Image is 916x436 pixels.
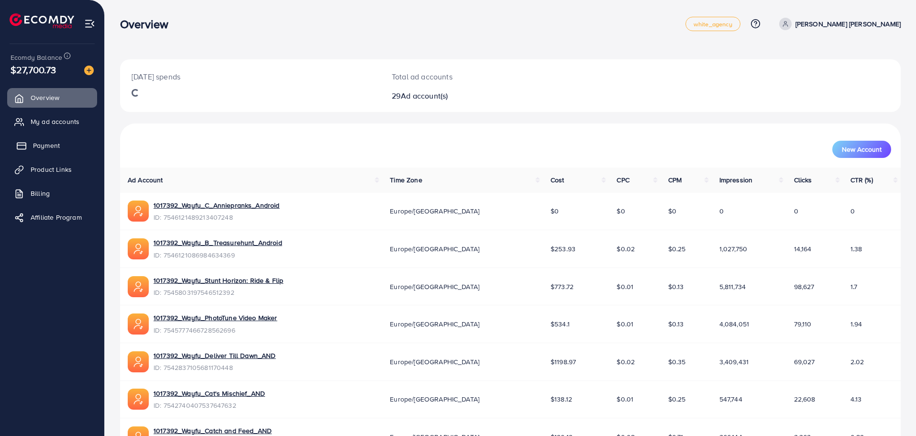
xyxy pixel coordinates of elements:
span: Europe/[GEOGRAPHIC_DATA] [390,319,479,329]
a: 1017392_Wayfu_Stunt Horizon: Ride & Flip [154,276,283,285]
span: 69,027 [794,357,815,367]
span: $534.1 [551,319,570,329]
span: 2.02 [850,357,864,367]
p: Total ad accounts [392,71,564,82]
img: ic-ads-acc.e4c84228.svg [128,351,149,372]
img: ic-ads-acc.e4c84228.svg [128,276,149,297]
span: $1198.97 [551,357,576,367]
span: 1.7 [850,282,857,291]
h2: 29 [392,91,564,101]
span: 4,084,051 [719,319,749,329]
span: Billing [31,189,50,198]
span: $27,700.73 [11,63,56,77]
p: [PERSON_NAME] [PERSON_NAME] [795,18,901,30]
span: $0.13 [668,282,684,291]
span: 0 [850,206,855,216]
img: ic-ads-acc.e4c84228.svg [128,313,149,335]
span: ID: 7542837105681170448 [154,363,276,372]
span: Affiliate Program [31,212,82,222]
span: ID: 7546121086984634369 [154,250,282,260]
span: $0.01 [617,282,633,291]
span: 79,110 [794,319,812,329]
span: 1,027,750 [719,244,747,254]
span: Europe/[GEOGRAPHIC_DATA] [390,394,479,404]
img: menu [84,18,95,29]
span: 0 [794,206,798,216]
a: 1017392_Wayfu_Deliver Till Dawn_AND [154,351,276,360]
button: New Account [832,141,891,158]
span: Europe/[GEOGRAPHIC_DATA] [390,206,479,216]
span: ID: 7545777466728562696 [154,325,277,335]
img: ic-ads-acc.e4c84228.svg [128,201,149,222]
span: 3,409,431 [719,357,749,367]
span: 5,811,734 [719,282,746,291]
span: 14,164 [794,244,812,254]
span: $0.35 [668,357,686,367]
span: $773.72 [551,282,574,291]
span: $0 [668,206,676,216]
span: 98,627 [794,282,815,291]
span: Clicks [794,175,812,185]
iframe: Chat [875,393,909,429]
img: image [84,66,94,75]
a: 1017392_Wayfu_B_Treasurehunt_Android [154,238,282,247]
span: ID: 7542740407537647632 [154,401,265,410]
span: New Account [842,146,882,153]
span: Cost [551,175,564,185]
a: 1017392_Wayfu_Cat's Mischief_AND [154,389,265,398]
span: CPC [617,175,629,185]
a: Overview [7,88,97,107]
span: $0 [617,206,625,216]
span: Payment [33,141,60,150]
h3: Overview [120,17,176,31]
span: Overview [31,93,59,102]
span: $0.01 [617,319,633,329]
a: 1017392_Wayfu_PhotoTune Video Maker [154,313,277,323]
span: Europe/[GEOGRAPHIC_DATA] [390,282,479,291]
span: CPM [668,175,682,185]
span: $0.13 [668,319,684,329]
span: $253.93 [551,244,575,254]
span: Ad account(s) [401,90,448,101]
span: My ad accounts [31,117,79,126]
a: Payment [7,136,97,155]
span: Time Zone [390,175,422,185]
img: ic-ads-acc.e4c84228.svg [128,389,149,410]
img: logo [10,13,74,28]
span: $0.01 [617,394,633,404]
span: ID: 7546121489213407248 [154,212,280,222]
a: Product Links [7,160,97,179]
span: $0.25 [668,394,686,404]
span: 547,744 [719,394,742,404]
span: CTR (%) [850,175,873,185]
span: Ad Account [128,175,163,185]
span: Ecomdy Balance [11,53,62,62]
span: 0 [719,206,724,216]
span: 22,608 [794,394,816,404]
span: 4.13 [850,394,862,404]
span: Europe/[GEOGRAPHIC_DATA] [390,244,479,254]
span: $0.25 [668,244,686,254]
a: white_agency [685,17,740,31]
a: My ad accounts [7,112,97,131]
span: 1.38 [850,244,862,254]
span: 1.94 [850,319,862,329]
a: 1017392_Wayfu_C_Anniepranks_Android [154,201,280,210]
span: $0.02 [617,357,635,367]
span: ID: 7545803197546512392 [154,288,283,297]
span: Europe/[GEOGRAPHIC_DATA] [390,357,479,367]
img: ic-ads-acc.e4c84228.svg [128,238,149,259]
span: white_agency [694,21,732,27]
span: Product Links [31,165,72,174]
a: 1017392_Wayfu_Catch and Feed_AND [154,426,272,436]
a: Billing [7,184,97,203]
span: $138.12 [551,394,572,404]
a: Affiliate Program [7,208,97,227]
span: $0.02 [617,244,635,254]
p: [DATE] spends [132,71,369,82]
a: [PERSON_NAME] [PERSON_NAME] [775,18,901,30]
span: $0 [551,206,559,216]
span: Impression [719,175,753,185]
